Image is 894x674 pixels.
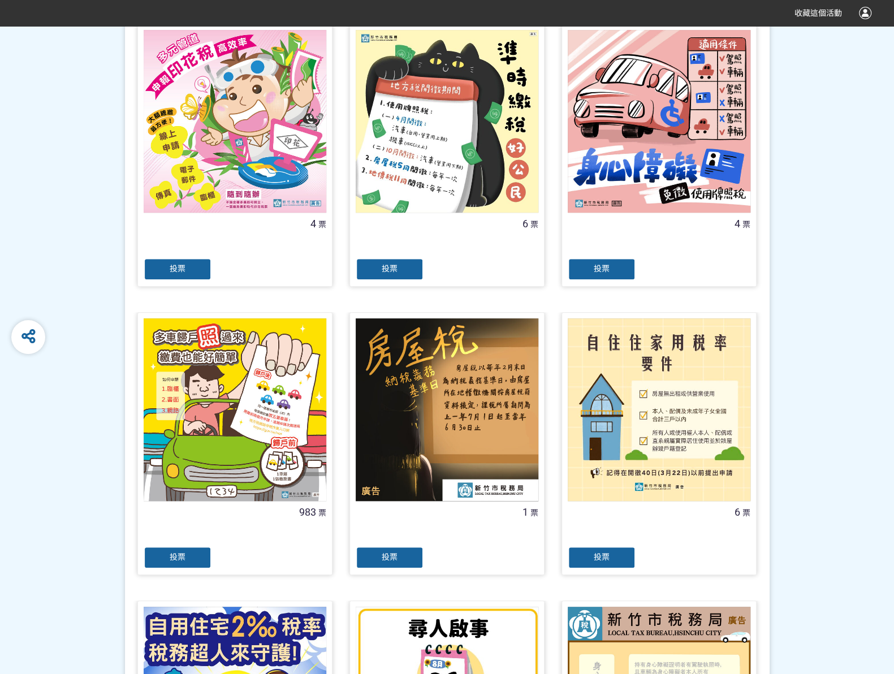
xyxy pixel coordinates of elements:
[137,312,332,575] a: 983票投票
[137,24,332,287] a: 4票投票
[794,8,842,18] span: 收藏這個活動
[522,506,528,518] span: 1
[594,264,610,273] span: 投票
[530,220,538,229] span: 票
[735,506,740,518] span: 6
[318,508,326,517] span: 票
[522,218,528,230] span: 6
[382,552,398,561] span: 投票
[170,264,185,273] span: 投票
[742,220,750,229] span: 票
[594,552,610,561] span: 投票
[310,218,316,230] span: 4
[170,552,185,561] span: 投票
[735,218,740,230] span: 4
[382,264,398,273] span: 投票
[742,508,750,517] span: 票
[299,506,316,518] span: 983
[562,312,757,575] a: 6票投票
[349,312,545,575] a: 1票投票
[349,24,545,287] a: 6票投票
[530,508,538,517] span: 票
[562,24,757,287] a: 4票投票
[318,220,326,229] span: 票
